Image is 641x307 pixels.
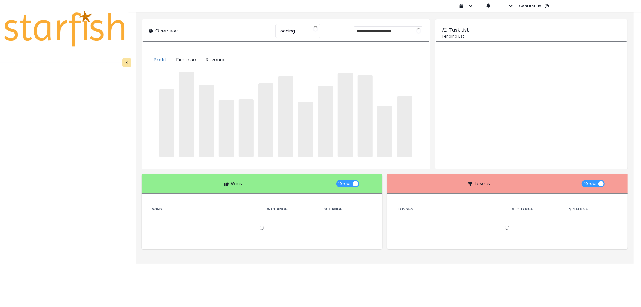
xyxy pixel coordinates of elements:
span: ‌ [358,75,373,157]
th: % Change [507,206,564,213]
span: 10 rows [584,180,597,187]
button: Expense [171,54,201,66]
span: Loading [279,25,295,37]
p: Wins [231,180,242,187]
button: Profit [149,54,171,66]
span: ‌ [377,106,392,157]
span: ‌ [219,100,234,157]
p: Task List [449,26,469,34]
span: 10 rows [339,180,352,187]
th: $ Change [565,206,622,213]
th: % Change [262,206,319,213]
button: Revenue [201,54,231,66]
p: Overview [155,27,178,35]
p: Losses [475,180,490,187]
span: ‌ [199,85,214,157]
span: ‌ [159,89,174,157]
span: ‌ [338,73,353,157]
span: ‌ [397,96,412,157]
p: Pending List [442,34,621,39]
span: ‌ [278,76,293,157]
span: ‌ [179,72,194,157]
span: ‌ [239,99,254,157]
th: Wins [148,206,262,213]
th: $ Change [319,206,376,213]
span: ‌ [318,86,333,157]
span: ‌ [258,83,273,157]
span: ‌ [298,102,313,157]
th: Losses [393,206,508,213]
